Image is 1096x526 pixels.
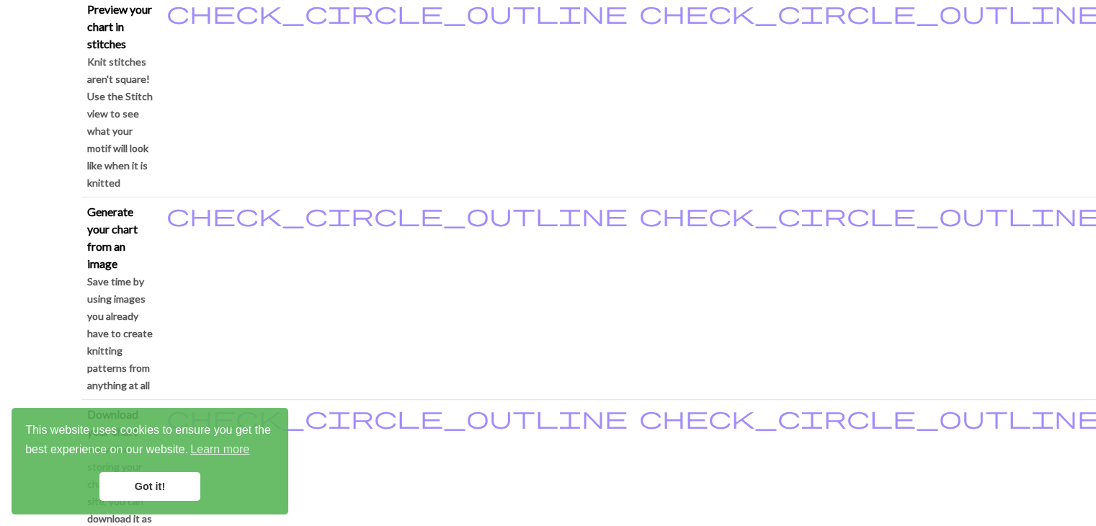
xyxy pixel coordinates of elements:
[25,422,275,460] span: This website uses cookies to ensure you get the best experience on our website.
[12,408,288,514] div: cookieconsent
[87,203,155,272] p: Generate your chart from an image
[166,406,628,429] i: Included
[166,1,628,24] i: Included
[188,439,251,460] a: learn more about cookies
[87,1,155,53] p: Preview your chart in stitches
[99,472,200,501] a: dismiss cookie message
[87,275,153,391] small: Save time by using images you already have to create knitting patterns from anything at all
[166,404,628,431] span: check_circle_outline
[166,203,628,226] i: Included
[87,406,155,440] p: Download your chart
[87,55,153,189] small: Knit stitches aren't square! Use the Stitch view to see what your motif will look like when it is...
[166,201,628,228] span: check_circle_outline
